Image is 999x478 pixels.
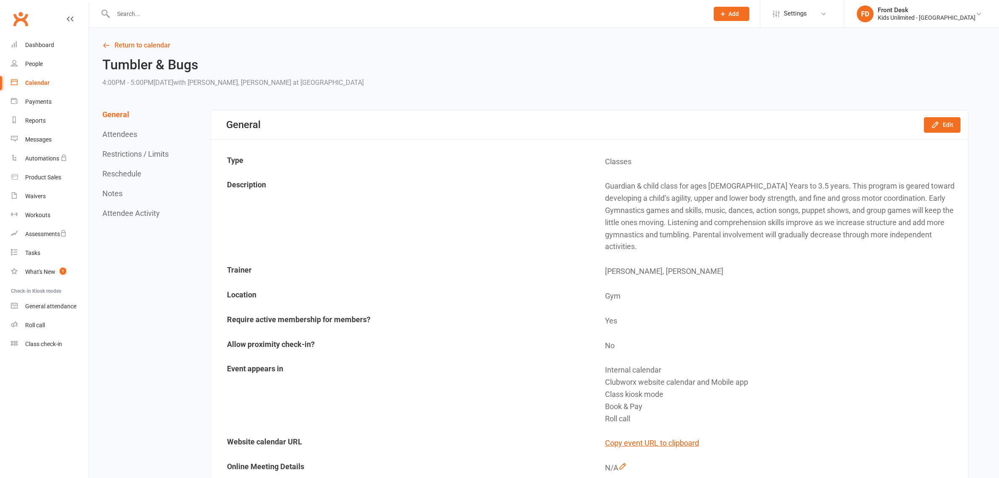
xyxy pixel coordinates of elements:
div: Messages [25,136,52,143]
div: FD [857,5,874,22]
div: Reports [25,117,46,124]
td: Location [212,284,589,308]
a: What's New1 [11,263,89,281]
a: Waivers [11,187,89,206]
button: Copy event URL to clipboard [605,437,699,449]
button: Reschedule [102,169,141,178]
a: Assessments [11,225,89,244]
a: Class kiosk mode [11,335,89,354]
div: Tasks [25,250,40,256]
button: Restrictions / Limits [102,150,169,158]
div: General [226,119,261,131]
button: Attendee Activity [102,209,160,218]
div: Product Sales [25,174,61,181]
td: Description [212,174,589,259]
button: Edit [924,117,960,132]
td: Event appears in [212,358,589,431]
a: Roll call [11,316,89,335]
td: Trainer [212,260,589,284]
div: Front Desk [878,6,976,14]
td: No [590,334,967,358]
button: Attendees [102,130,137,139]
div: Kids Unlimited - [GEOGRAPHIC_DATA] [878,14,976,21]
td: Type [212,150,589,174]
td: Classes [590,150,967,174]
div: Payments [25,98,52,105]
a: Payments [11,92,89,111]
div: Class kiosk mode [605,389,961,401]
button: Notes [102,189,123,198]
span: 1 [60,268,66,275]
div: Calendar [25,79,50,86]
span: Add [728,11,739,17]
button: Add [714,7,749,21]
a: Reports [11,111,89,130]
div: Roll call [25,322,45,328]
a: Calendar [11,74,89,92]
div: Book & Pay [605,401,961,413]
span: with [PERSON_NAME], [PERSON_NAME] [173,79,291,87]
h2: Tumbler & Bugs [102,58,364,72]
div: Workouts [25,212,50,218]
div: N/A [605,462,961,474]
div: People [25,60,43,67]
button: General [102,110,129,119]
div: Automations [25,155,59,162]
div: Clubworx website calendar and Mobile app [605,376,961,389]
a: People [11,55,89,74]
a: Dashboard [11,36,89,55]
td: Website calendar URL [212,431,589,455]
div: Assessments [25,231,67,237]
td: Require active membership for members? [212,309,589,333]
div: What's New [25,268,55,275]
a: Messages [11,130,89,149]
td: [PERSON_NAME], [PERSON_NAME] [590,260,967,284]
a: Workouts [11,206,89,225]
a: Tasks [11,244,89,263]
a: Automations [11,149,89,168]
div: Dashboard [25,42,54,48]
td: Allow proximity check-in? [212,334,589,358]
td: Gym [590,284,967,308]
span: at [GEOGRAPHIC_DATA] [293,79,364,87]
input: Search... [111,8,703,20]
a: General attendance kiosk mode [11,297,89,316]
td: Guardian & child class for ages [DEMOGRAPHIC_DATA] Years to 3.5 years. This program is geared tow... [590,174,967,259]
div: 4:00PM - 5:00PM[DATE] [102,77,364,89]
a: Return to calendar [102,39,968,51]
td: Yes [590,309,967,333]
div: Roll call [605,413,961,425]
div: Waivers [25,193,46,200]
a: Clubworx [10,8,31,29]
span: Settings [784,4,807,23]
div: Class check-in [25,341,62,347]
div: General attendance [25,303,76,310]
a: Product Sales [11,168,89,187]
div: Internal calendar [605,364,961,376]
